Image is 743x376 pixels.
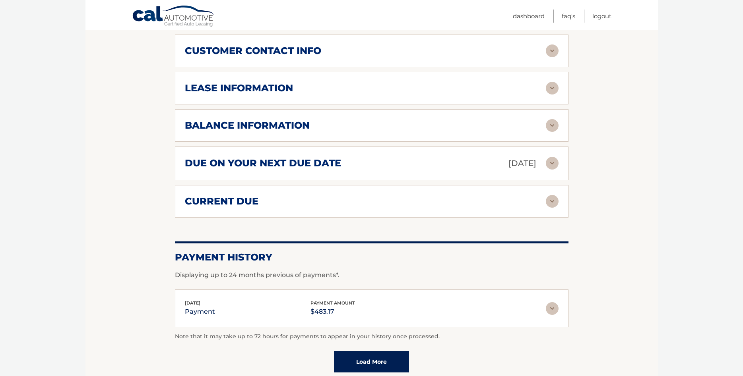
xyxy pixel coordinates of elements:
span: payment amount [310,300,355,306]
img: accordion-rest.svg [546,157,559,170]
p: Displaying up to 24 months previous of payments*. [175,270,568,280]
h2: current due [185,195,258,207]
h2: lease information [185,82,293,94]
h2: customer contact info [185,45,321,57]
img: accordion-rest.svg [546,302,559,315]
p: Note that it may take up to 72 hours for payments to appear in your history once processed. [175,332,568,341]
img: accordion-rest.svg [546,195,559,208]
p: payment [185,306,215,317]
a: Logout [592,10,611,23]
img: accordion-rest.svg [546,119,559,132]
img: accordion-rest.svg [546,82,559,94]
p: [DATE] [508,156,536,170]
h2: balance information [185,120,310,131]
img: accordion-rest.svg [546,44,559,57]
span: [DATE] [185,300,200,306]
h2: due on your next due date [185,157,341,169]
h2: Payment History [175,251,568,263]
p: $483.17 [310,306,355,317]
a: Cal Automotive [132,5,215,28]
a: Load More [334,351,409,372]
a: FAQ's [562,10,575,23]
a: Dashboard [513,10,545,23]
